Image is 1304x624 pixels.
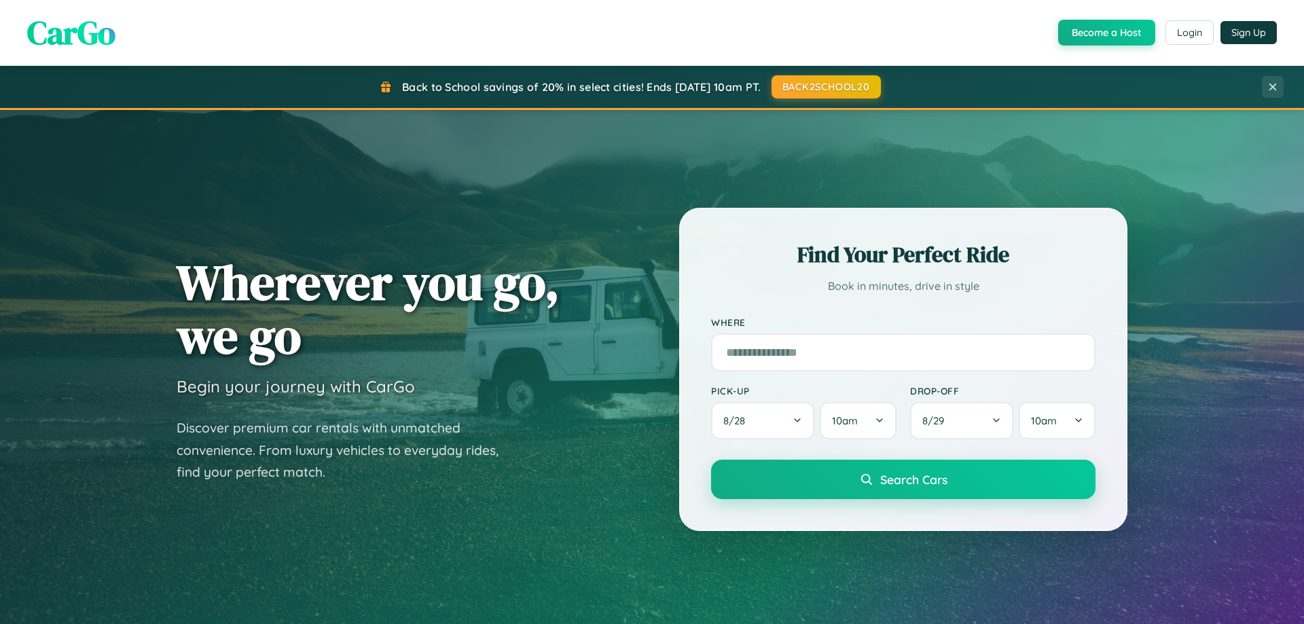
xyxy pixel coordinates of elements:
button: BACK2SCHOOL20 [772,75,881,98]
span: 8 / 29 [922,414,951,427]
button: Login [1165,20,1214,45]
button: Sign Up [1220,21,1277,44]
span: 10am [1031,414,1057,427]
button: 10am [1019,402,1095,439]
p: Book in minutes, drive in style [711,276,1095,296]
label: Pick-up [711,385,896,397]
label: Drop-off [910,385,1095,397]
span: CarGo [27,10,115,55]
span: 8 / 28 [723,414,752,427]
h2: Find Your Perfect Ride [711,240,1095,270]
h1: Wherever you go, we go [177,255,560,363]
button: 10am [820,402,896,439]
button: Search Cars [711,460,1095,499]
h3: Begin your journey with CarGo [177,376,415,397]
button: 8/29 [910,402,1013,439]
label: Where [711,316,1095,328]
button: 8/28 [711,402,814,439]
p: Discover premium car rentals with unmatched convenience. From luxury vehicles to everyday rides, ... [177,417,516,483]
span: Back to School savings of 20% in select cities! Ends [DATE] 10am PT. [402,80,761,94]
span: 10am [832,414,858,427]
button: Become a Host [1058,20,1155,45]
span: Search Cars [880,472,947,487]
